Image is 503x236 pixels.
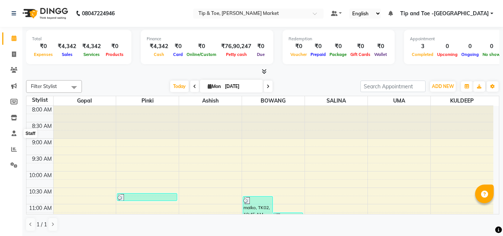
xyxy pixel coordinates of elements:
[400,10,489,18] span: Tip and Toe -[GEOGRAPHIC_DATA]
[171,42,185,51] div: ₹0
[179,96,242,106] span: Ashish
[481,52,502,57] span: No show
[28,204,53,212] div: 11:00 AM
[170,81,189,92] span: Today
[32,52,55,57] span: Expenses
[31,106,53,114] div: 8:00 AM
[60,52,74,57] span: Sales
[171,52,185,57] span: Card
[432,84,454,89] span: ADD NEW
[481,42,502,51] div: 0
[218,42,254,51] div: ₹76,90,247
[289,36,389,42] div: Redemption
[147,36,267,42] div: Finance
[410,52,435,57] span: Completed
[305,96,367,106] span: SALINA
[82,52,102,57] span: Services
[31,122,53,130] div: 8:30 AM
[104,42,125,51] div: ₹0
[372,42,389,51] div: ₹0
[55,42,79,51] div: ₹4,342
[348,52,372,57] span: Gift Cards
[31,155,53,163] div: 9:30 AM
[117,193,177,201] div: [PERSON_NAME], TK01, 10:40 AM-10:55 AM, Cut & File
[435,52,459,57] span: Upcoming
[28,188,53,196] div: 10:30 AM
[19,3,70,24] img: logo
[152,52,166,57] span: Cash
[289,42,309,51] div: ₹0
[435,42,459,51] div: 0
[459,52,481,57] span: Ongoing
[255,52,267,57] span: Due
[206,84,223,89] span: Mon
[328,52,348,57] span: Package
[185,42,218,51] div: ₹0
[116,96,179,106] span: Pinki
[36,221,47,229] span: 1 / 1
[147,42,171,51] div: ₹4,342
[430,81,456,92] button: ADD NEW
[26,96,53,104] div: Stylist
[309,42,328,51] div: ₹0
[32,36,125,42] div: Total
[82,3,115,24] b: 08047224946
[368,96,430,106] span: UMA
[472,206,496,229] iframe: chat widget
[54,96,116,106] span: Gopal
[224,52,249,57] span: Petty cash
[459,42,481,51] div: 0
[23,129,37,138] div: Staff
[328,42,348,51] div: ₹0
[360,81,426,92] input: Search Appointment
[28,172,53,179] div: 10:00 AM
[31,139,53,147] div: 9:00 AM
[31,83,57,89] span: Filter Stylist
[372,52,389,57] span: Wallet
[431,96,493,106] span: KULDEEP
[410,42,435,51] div: 3
[243,196,273,220] div: maiko, TK02, 10:45 AM-11:30 AM, Cateye Gel Polish
[289,52,309,57] span: Voucher
[104,52,125,57] span: Products
[309,52,328,57] span: Prepaid
[348,42,372,51] div: ₹0
[410,36,502,42] div: Appointment
[223,81,260,92] input: 2025-09-01
[32,42,55,51] div: ₹0
[79,42,104,51] div: ₹4,342
[242,96,305,106] span: BOWANG
[254,42,267,51] div: ₹0
[185,52,218,57] span: Online/Custom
